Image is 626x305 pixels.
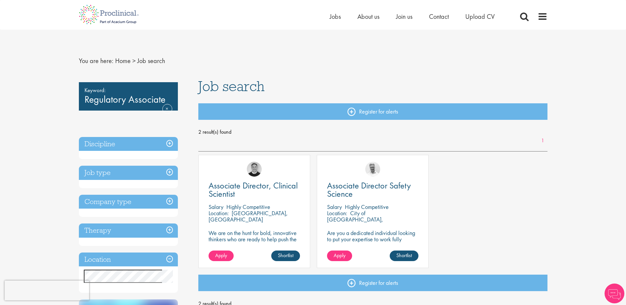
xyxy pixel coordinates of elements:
[5,281,89,300] iframe: reCAPTCHA
[137,56,165,65] span: Job search
[538,137,547,145] a: 1
[79,253,178,267] h3: Location
[605,284,624,303] img: Chatbot
[79,223,178,238] h3: Therapy
[209,180,298,199] span: Associate Director, Clinical Scientist
[79,195,178,209] h3: Company type
[330,12,341,21] a: Jobs
[465,12,495,21] a: Upload CV
[79,166,178,180] h3: Job type
[209,182,300,198] a: Associate Director, Clinical Scientist
[327,209,347,217] span: Location:
[209,209,288,223] p: [GEOGRAPHIC_DATA], [GEOGRAPHIC_DATA]
[226,203,270,211] p: Highly Competitive
[357,12,379,21] a: About us
[209,251,234,261] a: Apply
[79,137,178,151] h3: Discipline
[162,104,172,123] a: Remove
[327,209,383,229] p: City of [GEOGRAPHIC_DATA], [GEOGRAPHIC_DATA]
[334,252,346,259] span: Apply
[327,230,418,261] p: Are you a dedicated individual looking to put your expertise to work fully flexibly in a remote p...
[271,251,300,261] a: Shortlist
[327,203,342,211] span: Salary
[198,77,265,95] span: Job search
[209,230,300,255] p: We are on the hunt for bold, innovative thinkers who are ready to help push the boundaries of sci...
[132,56,136,65] span: >
[215,252,227,259] span: Apply
[115,56,131,65] a: breadcrumb link
[390,251,418,261] a: Shortlist
[247,162,262,177] img: Bo Forsen
[327,251,352,261] a: Apply
[198,127,547,137] span: 2 result(s) found
[327,182,418,198] a: Associate Director Safety Science
[79,56,114,65] span: You are here:
[84,85,172,95] span: Keyword:
[396,12,412,21] a: Join us
[198,103,547,120] a: Register for alerts
[429,12,449,21] a: Contact
[365,162,380,177] img: Joshua Bye
[209,203,223,211] span: Salary
[79,82,178,111] div: Regulatory Associate
[198,275,547,291] a: Register for alerts
[345,203,389,211] p: Highly Competitive
[209,209,229,217] span: Location:
[327,180,411,199] span: Associate Director Safety Science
